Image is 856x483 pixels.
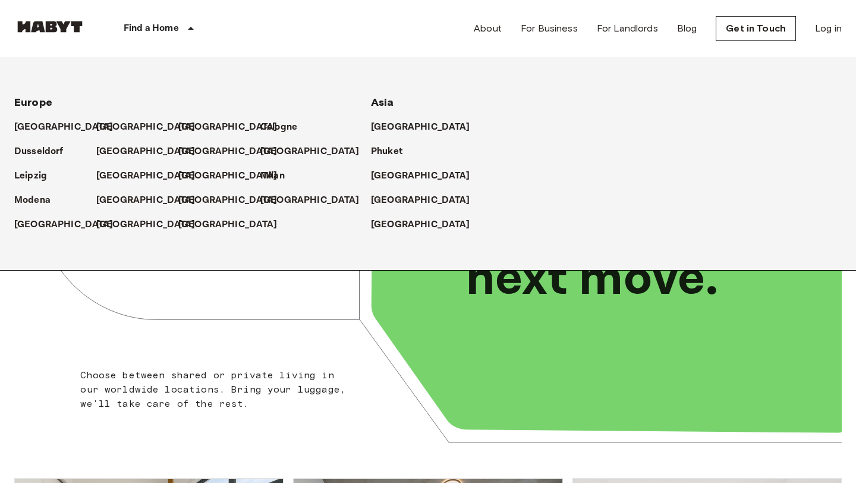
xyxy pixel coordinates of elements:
[124,21,179,36] p: Find a Home
[178,193,289,208] a: [GEOGRAPHIC_DATA]
[178,193,278,208] p: [GEOGRAPHIC_DATA]
[178,145,289,159] a: [GEOGRAPHIC_DATA]
[521,21,578,36] a: For Business
[96,218,207,232] a: [GEOGRAPHIC_DATA]
[96,218,196,232] p: [GEOGRAPHIC_DATA]
[371,96,394,109] span: Asia
[371,169,482,183] a: [GEOGRAPHIC_DATA]
[260,145,360,159] p: [GEOGRAPHIC_DATA]
[96,145,196,159] p: [GEOGRAPHIC_DATA]
[371,145,402,159] p: Phuket
[178,120,289,134] a: [GEOGRAPHIC_DATA]
[260,169,285,183] p: Milan
[14,193,51,208] p: Modena
[178,218,278,232] p: [GEOGRAPHIC_DATA]
[14,21,86,33] img: Habyt
[14,169,59,183] a: Leipzig
[716,16,796,41] a: Get in Touch
[178,145,278,159] p: [GEOGRAPHIC_DATA]
[677,21,697,36] a: Blog
[14,169,47,183] p: Leipzig
[14,218,114,232] p: [GEOGRAPHIC_DATA]
[371,120,470,134] p: [GEOGRAPHIC_DATA]
[371,120,482,134] a: [GEOGRAPHIC_DATA]
[178,120,278,134] p: [GEOGRAPHIC_DATA]
[260,145,372,159] a: [GEOGRAPHIC_DATA]
[260,120,297,134] p: Cologne
[371,193,470,208] p: [GEOGRAPHIC_DATA]
[96,193,196,208] p: [GEOGRAPHIC_DATA]
[96,193,207,208] a: [GEOGRAPHIC_DATA]
[14,120,125,134] a: [GEOGRAPHIC_DATA]
[14,218,125,232] a: [GEOGRAPHIC_DATA]
[597,21,658,36] a: For Landlords
[14,120,114,134] p: [GEOGRAPHIC_DATA]
[14,96,52,109] span: Europe
[466,189,823,309] p: Unlock your next move.
[178,169,278,183] p: [GEOGRAPHIC_DATA]
[178,169,289,183] a: [GEOGRAPHIC_DATA]
[96,120,196,134] p: [GEOGRAPHIC_DATA]
[14,145,75,159] a: Dusseldorf
[178,218,289,232] a: [GEOGRAPHIC_DATA]
[14,193,62,208] a: Modena
[96,120,207,134] a: [GEOGRAPHIC_DATA]
[80,368,353,411] p: Choose between shared or private living in our worldwide locations. Bring your luggage, we'll tak...
[260,193,372,208] a: [GEOGRAPHIC_DATA]
[96,145,207,159] a: [GEOGRAPHIC_DATA]
[260,120,309,134] a: Cologne
[14,145,64,159] p: Dusseldorf
[260,193,360,208] p: [GEOGRAPHIC_DATA]
[260,169,297,183] a: Milan
[371,169,470,183] p: [GEOGRAPHIC_DATA]
[96,169,196,183] p: [GEOGRAPHIC_DATA]
[96,169,207,183] a: [GEOGRAPHIC_DATA]
[371,193,482,208] a: [GEOGRAPHIC_DATA]
[474,21,502,36] a: About
[371,218,470,232] p: [GEOGRAPHIC_DATA]
[371,145,414,159] a: Phuket
[371,218,482,232] a: [GEOGRAPHIC_DATA]
[815,21,842,36] a: Log in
